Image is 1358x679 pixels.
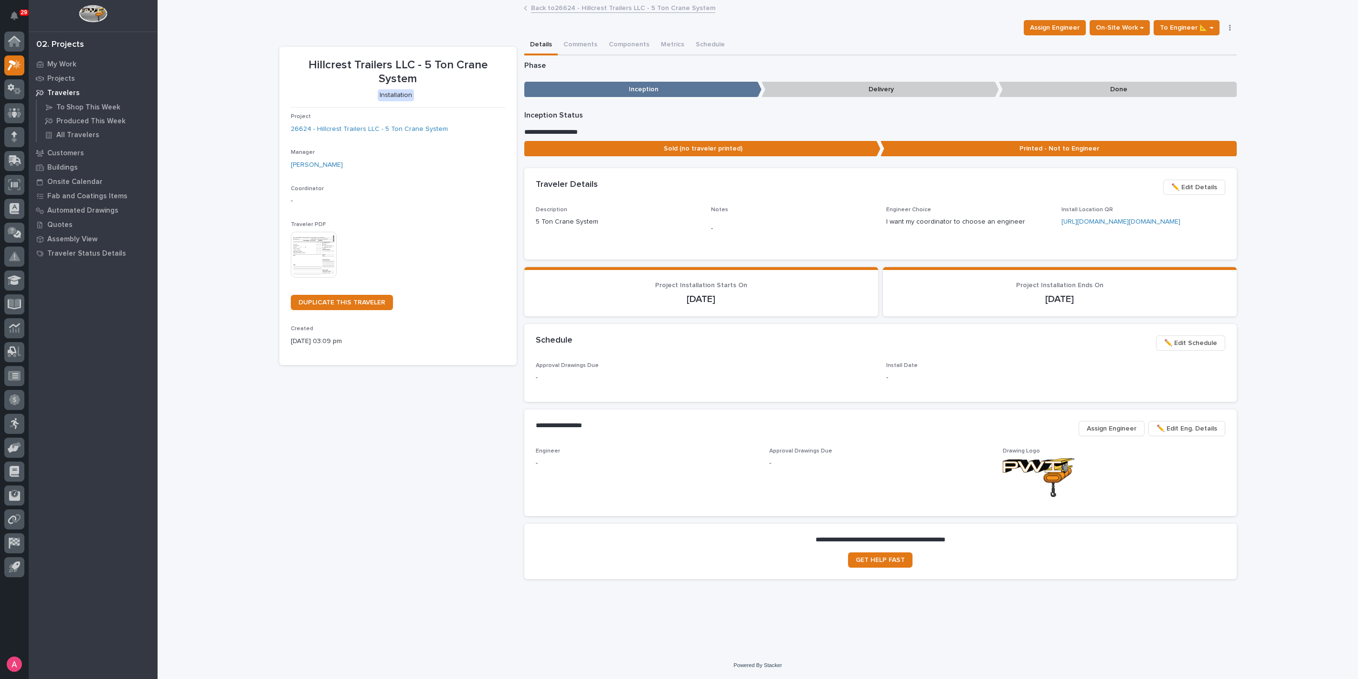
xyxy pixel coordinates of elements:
[1090,20,1150,35] button: On-Site Work →
[56,117,126,126] p: Produced This Week
[47,206,118,215] p: Automated Drawings
[1024,20,1086,35] button: Assign Engineer
[536,448,560,454] span: Engineer
[4,6,24,26] button: Notifications
[1154,20,1220,35] button: To Engineer 📐 →
[291,336,505,346] p: [DATE] 03:09 pm
[1156,335,1225,351] button: ✏️ Edit Schedule
[894,293,1225,305] p: [DATE]
[536,458,758,468] p: -
[655,35,690,55] button: Metrics
[536,217,700,227] p: 5 Ton Crane System
[711,224,875,234] p: -
[524,35,558,55] button: Details
[291,326,313,332] span: Created
[4,654,24,674] button: users-avatar
[29,232,158,246] a: Assembly View
[524,82,762,97] p: Inception
[881,141,1237,157] p: Printed - Not to Engineer
[558,35,603,55] button: Comments
[47,163,78,172] p: Buildings
[1096,22,1144,33] span: On-Site Work →
[21,9,27,16] p: 29
[690,35,731,55] button: Schedule
[29,146,158,160] a: Customers
[769,458,991,468] p: -
[1061,218,1180,225] a: [URL][DOMAIN_NAME][DOMAIN_NAME]
[291,124,448,134] a: 26624 - Hillcrest Trailers LLC - 5 Ton Crane System
[886,373,1225,383] p: -
[1171,182,1217,193] span: ✏️ Edit Details
[1030,22,1080,33] span: Assign Engineer
[56,103,120,112] p: To Shop This Week
[536,207,567,213] span: Description
[886,217,1050,227] p: I want my coordinator to choose an engineer
[536,335,573,346] h2: Schedule
[291,150,315,155] span: Manager
[1163,180,1225,195] button: ✏️ Edit Details
[1016,282,1103,289] span: Project Installation Ends On
[29,71,158,86] a: Projects
[886,207,931,213] span: Engineer Choice
[1087,423,1136,434] span: Assign Engineer
[47,235,97,244] p: Assembly View
[536,180,598,190] h2: Traveler Details
[79,5,107,22] img: Workspace Logo
[298,299,385,306] span: DUPLICATE THIS TRAVELER
[524,61,1237,70] p: Phase
[37,114,158,128] a: Produced This Week
[29,174,158,189] a: Onsite Calendar
[37,128,158,141] a: All Travelers
[291,295,393,310] a: DUPLICATE THIS TRAVELER
[1061,207,1113,213] span: Install Location QR
[1003,448,1040,454] span: Drawing Logo
[29,57,158,71] a: My Work
[603,35,655,55] button: Components
[47,221,73,229] p: Quotes
[536,363,599,368] span: Approval Drawings Due
[47,149,84,158] p: Customers
[733,662,782,668] a: Powered By Stacker
[37,100,158,114] a: To Shop This Week
[886,363,918,368] span: Install Date
[47,192,127,201] p: Fab and Coatings Items
[12,11,24,27] div: Notifications29
[29,160,158,174] a: Buildings
[378,89,414,101] div: Installation
[762,82,999,97] p: Delivery
[536,373,875,383] p: -
[29,203,158,217] a: Automated Drawings
[29,86,158,100] a: Travelers
[531,2,715,13] a: Back to26624 - Hillcrest Trailers LLC - 5 Ton Crane System
[29,246,158,260] a: Traveler Status Details
[999,82,1236,97] p: Done
[291,114,311,119] span: Project
[524,111,1237,120] p: Inception Status
[711,207,728,213] span: Notes
[1164,337,1217,349] span: ✏️ Edit Schedule
[47,249,126,258] p: Traveler Status Details
[291,58,505,86] p: Hillcrest Trailers LLC - 5 Ton Crane System
[47,89,80,97] p: Travelers
[47,75,75,83] p: Projects
[291,196,505,206] p: -
[1148,421,1225,436] button: ✏️ Edit Eng. Details
[291,222,326,227] span: Traveler PDF
[291,186,324,192] span: Coordinator
[524,141,881,157] p: Sold (no traveler printed)
[29,217,158,232] a: Quotes
[291,160,343,170] a: [PERSON_NAME]
[655,282,747,289] span: Project Installation Starts On
[1160,22,1213,33] span: To Engineer 📐 →
[36,40,84,50] div: 02. Projects
[47,60,76,69] p: My Work
[1003,458,1074,497] img: EpJm3d3N6ZkuqQ9u6dv-6h3zx7G0MFCiq2Sx3mVpUZQ
[56,131,99,140] p: All Travelers
[47,178,103,186] p: Onsite Calendar
[1156,423,1217,434] span: ✏️ Edit Eng. Details
[856,557,905,563] span: GET HELP FAST
[29,189,158,203] a: Fab and Coatings Items
[1079,421,1145,436] button: Assign Engineer
[769,448,832,454] span: Approval Drawings Due
[536,293,867,305] p: [DATE]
